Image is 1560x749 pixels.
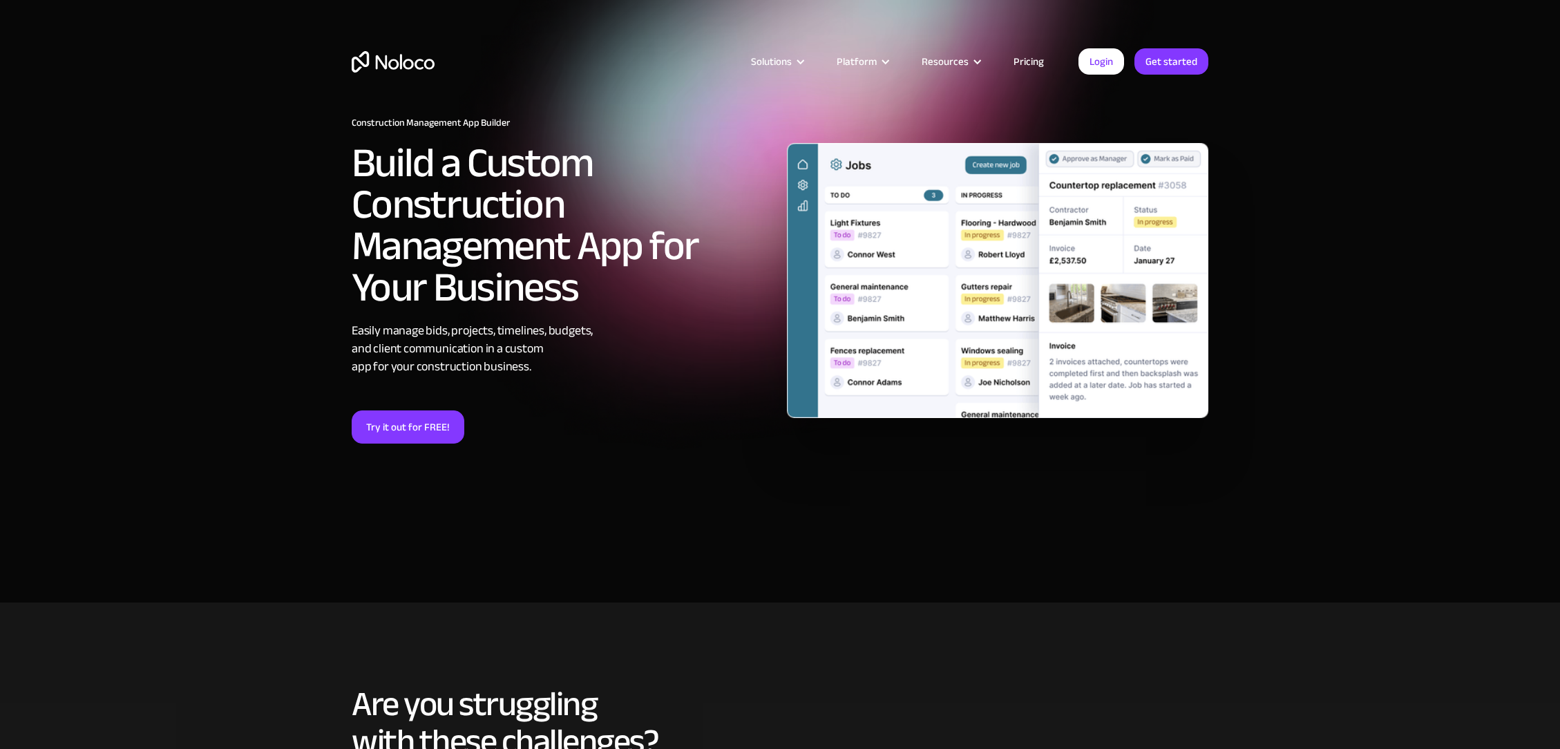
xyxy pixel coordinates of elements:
[1134,48,1208,75] a: Get started
[904,53,996,70] div: Resources
[352,142,773,308] h2: Build a Custom Construction Management App for Your Business
[734,53,819,70] div: Solutions
[352,51,435,73] a: home
[352,410,464,444] a: Try it out for FREE!
[922,53,969,70] div: Resources
[996,53,1061,70] a: Pricing
[751,53,792,70] div: Solutions
[352,322,773,376] div: Easily manage bids, projects, timelines, budgets, and client communication in a custom app for yo...
[837,53,877,70] div: Platform
[1078,48,1124,75] a: Login
[819,53,904,70] div: Platform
